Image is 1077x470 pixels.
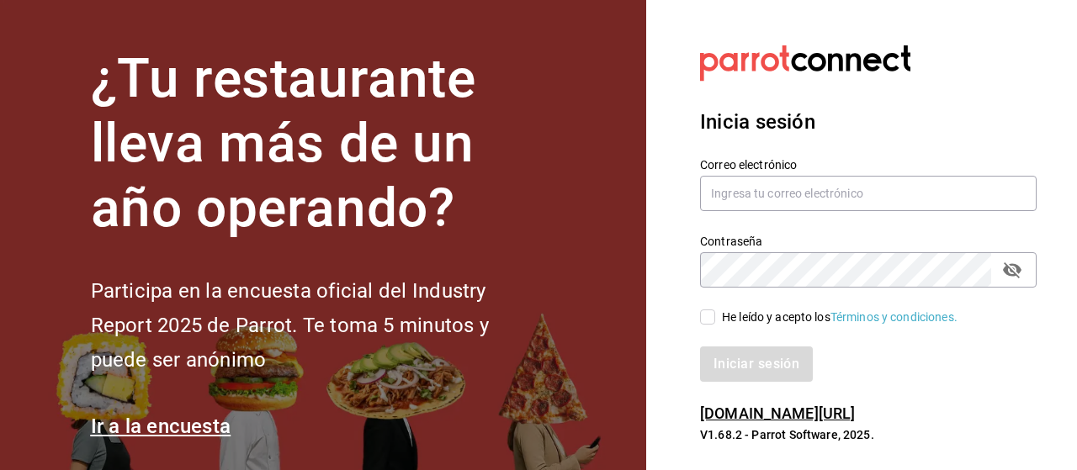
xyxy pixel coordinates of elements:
[91,47,545,240] h1: ¿Tu restaurante lleva más de un año operando?
[700,404,855,422] a: [DOMAIN_NAME][URL]
[700,235,1037,247] label: Contraseña
[700,159,1037,171] label: Correo electrónico
[700,426,1037,443] p: V1.68.2 - Parrot Software, 2025.
[830,310,958,324] a: Términos y condiciones.
[91,415,231,438] a: Ir a la encuesta
[998,256,1027,284] button: passwordField
[91,274,545,377] h2: Participa en la encuesta oficial del Industry Report 2025 de Parrot. Te toma 5 minutos y puede se...
[700,107,1037,137] h3: Inicia sesión
[722,309,958,326] div: He leído y acepto los
[700,176,1037,211] input: Ingresa tu correo electrónico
